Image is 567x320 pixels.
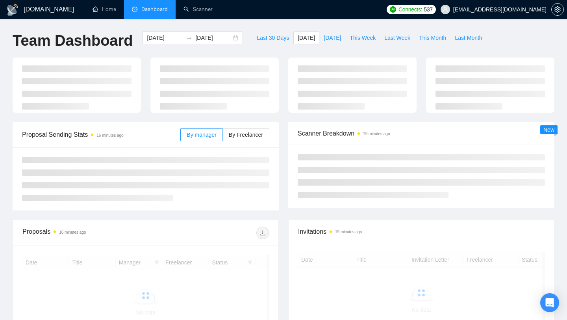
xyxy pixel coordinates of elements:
[229,132,263,138] span: By Freelancer
[183,6,213,13] a: searchScanner
[335,230,362,234] time: 19 minutes ago
[380,32,415,44] button: Last Week
[186,35,192,41] span: to
[186,35,192,41] span: swap-right
[455,33,482,42] span: Last Month
[187,132,216,138] span: By manager
[350,33,376,42] span: This Week
[298,128,545,138] span: Scanner Breakdown
[415,32,450,44] button: This Month
[141,6,168,13] span: Dashboard
[543,127,554,133] span: New
[552,6,563,13] span: setting
[298,227,545,236] span: Invitations
[419,33,446,42] span: This Month
[59,230,86,234] time: 16 minutes ago
[443,7,448,12] span: user
[398,5,422,14] span: Connects:
[93,6,116,13] a: homeHome
[384,33,410,42] span: Last Week
[252,32,293,44] button: Last 30 Days
[6,4,19,16] img: logo
[345,32,380,44] button: This Week
[298,33,315,42] span: [DATE]
[363,132,390,136] time: 19 minutes ago
[551,3,564,16] button: setting
[22,130,180,140] span: Proposal Sending Stats
[132,6,137,12] span: dashboard
[324,33,341,42] span: [DATE]
[450,32,486,44] button: Last Month
[147,33,183,42] input: Start date
[319,32,345,44] button: [DATE]
[390,6,396,13] img: upwork-logo.png
[22,227,146,239] div: Proposals
[424,5,432,14] span: 537
[293,32,319,44] button: [DATE]
[96,133,123,138] time: 16 minutes ago
[551,6,564,13] a: setting
[13,32,133,50] h1: Team Dashboard
[195,33,231,42] input: End date
[540,293,559,312] div: Open Intercom Messenger
[257,33,289,42] span: Last 30 Days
